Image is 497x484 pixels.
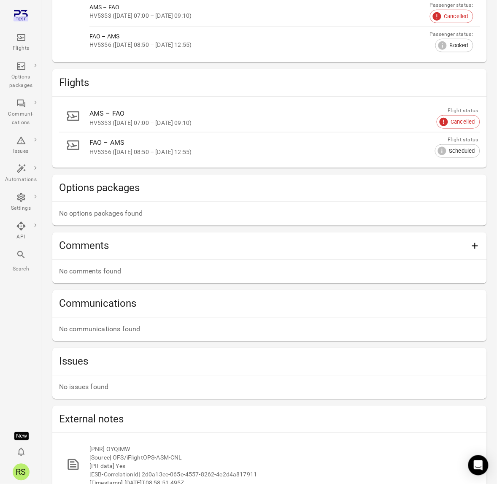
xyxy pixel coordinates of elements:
[13,443,30,460] button: Notifications
[89,41,429,49] div: HV5356 ([DATE] 08:50 – [DATE] 12:55)
[5,204,37,213] div: Settings
[59,413,480,426] h2: External notes
[89,119,460,127] div: HV5353 ([DATE] 07:00 – [DATE] 09:10)
[2,133,40,158] a: Issues
[59,267,480,277] p: No comments found
[5,147,37,156] div: Issues
[5,110,37,127] div: Communi-cations
[89,138,460,148] div: FAO – AMS
[440,12,473,21] span: Cancelled
[2,219,40,244] a: API
[89,32,429,41] div: FAO – AMS
[5,44,37,53] div: Flights
[59,181,480,195] h2: Options packages
[2,161,40,187] a: Automations
[59,239,467,253] h2: Comments
[89,108,460,119] div: AMS – FAO
[437,107,480,115] div: Flight status:
[5,265,37,273] div: Search
[446,118,480,126] span: Cancelled
[59,132,480,161] a: FAO – AMSHV5356 ([DATE] 08:50 – [DATE] 12:55)
[59,76,480,89] h2: Flights
[59,27,480,56] a: FAO – AMSHV5356 ([DATE] 08:50 – [DATE] 12:55)Passenger status:Booked
[468,455,489,476] div: Open Intercom Messenger
[2,30,40,55] a: Flights
[5,176,37,184] div: Automations
[14,432,29,441] div: Tooltip anchor
[467,238,483,254] button: Add comment
[9,460,33,484] button: Rishi Soekhoe
[2,96,40,130] a: Communi-cations
[89,148,460,156] div: HV5356 ([DATE] 08:50 – [DATE] 12:55)
[2,190,40,215] a: Settings
[59,382,480,392] p: No issues found
[59,103,480,132] a: AMS – FAOHV5353 ([DATE] 07:00 – [DATE] 09:10)
[89,11,427,20] div: HV5353 ([DATE] 07:00 – [DATE] 09:10)
[429,1,473,10] div: Passenger status:
[59,297,480,311] h2: Communications
[435,136,480,144] div: Flight status:
[429,30,473,39] div: Passenger status:
[89,3,427,11] div: AMS – FAO
[445,41,473,50] span: Booked
[445,147,480,155] span: Scheduled
[5,233,37,241] div: API
[5,73,37,90] div: Options packages
[59,209,480,219] p: No options packages found
[59,324,480,335] p: No communications found
[59,355,480,368] h2: Issues
[13,464,30,481] div: RS
[2,59,40,92] a: Options packages
[2,247,40,276] button: Search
